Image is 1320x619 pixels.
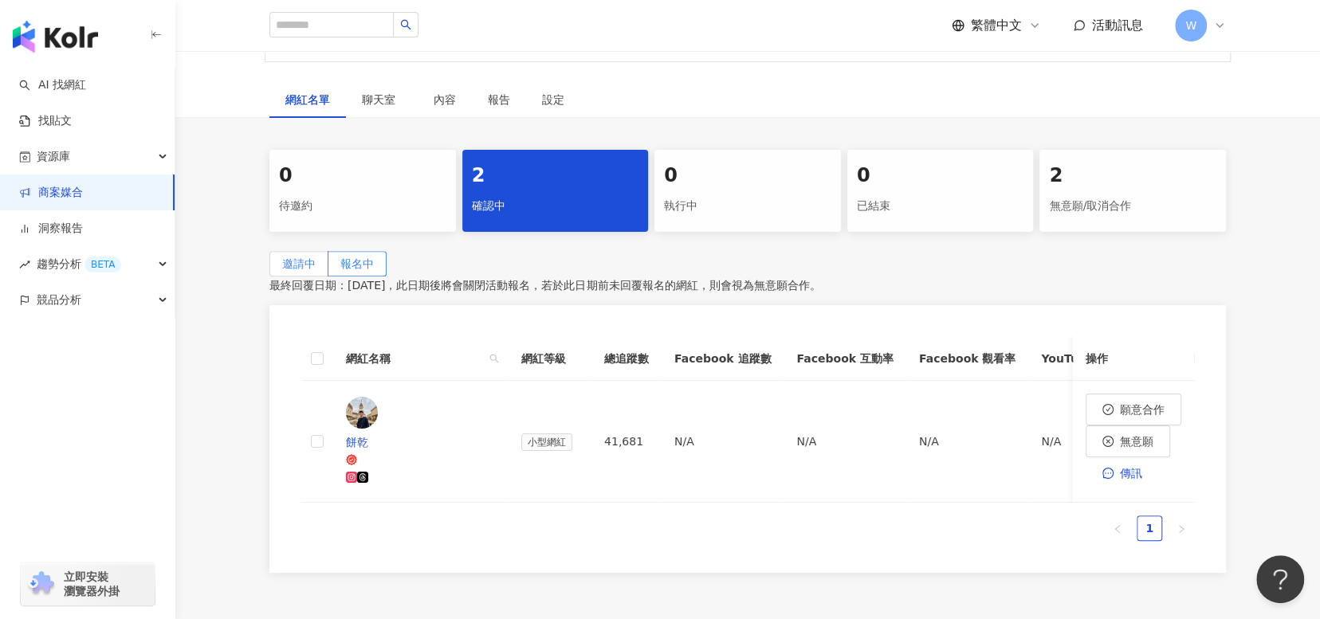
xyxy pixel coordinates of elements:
[282,257,316,270] span: 邀請中
[664,193,831,220] div: 執行中
[346,433,496,451] div: 餅乾
[269,276,1226,294] p: 最終回覆日期：[DATE]，此日期後將會關閉活動報名，若於此日期前未回覆報名的網紅，則會視為無意願合作。
[37,139,70,174] span: 資源庫
[19,259,30,270] span: rise
[1137,516,1161,540] a: 1
[1113,524,1122,534] span: left
[1185,17,1196,34] span: W
[591,337,662,381] th: 總追蹤數
[19,113,72,129] a: 找貼文
[857,163,1024,190] div: 0
[1256,555,1304,603] iframe: Help Scout Beacon - Open
[472,163,639,190] div: 2
[542,91,564,108] div: 設定
[26,571,57,597] img: chrome extension
[1086,394,1181,425] button: 願意合作
[400,19,411,30] span: search
[488,91,510,108] div: 報告
[1169,515,1194,541] li: Next Page
[906,381,1028,503] td: N/A
[340,257,374,270] span: 報名中
[285,91,330,108] div: 網紅名單
[19,221,83,237] a: 洞察報告
[486,347,502,370] span: search
[19,77,86,93] a: searchAI 找網紅
[489,354,499,363] span: search
[1073,337,1194,381] th: 操作
[13,21,98,53] img: logo
[37,282,81,318] span: 競品分析
[1137,515,1162,541] li: 1
[37,246,121,282] span: 趨勢分析
[64,570,120,598] span: 立即安裝 瀏覽器外掛
[662,337,784,381] th: Facebook 追蹤數
[1028,337,1144,381] th: YouTube 追蹤數
[1120,403,1165,416] span: 願意合作
[1102,404,1114,415] span: check-circle
[1102,436,1114,447] span: close-circle
[1049,163,1216,190] div: 2
[346,350,483,367] span: 網紅名稱
[1105,515,1130,541] li: Previous Page
[1102,468,1114,479] span: message
[521,433,572,451] span: 小型網紅
[279,193,446,220] div: 待邀約
[346,397,378,429] img: KOL Avatar
[784,337,906,381] th: Facebook 互動率
[1120,467,1142,480] span: 傳訊
[971,17,1022,34] span: 繁體中文
[1105,515,1130,541] button: left
[472,193,639,220] div: 確認中
[362,94,402,105] span: 聊天室
[509,337,591,381] th: 網紅等級
[784,381,906,503] td: N/A
[1092,18,1143,33] span: 活動訊息
[1169,515,1194,541] button: right
[279,163,446,190] div: 0
[662,381,784,503] td: N/A
[857,193,1024,220] div: 已結束
[19,185,83,201] a: 商案媒合
[664,163,831,190] div: 0
[1028,381,1144,503] td: N/A
[906,337,1028,381] th: Facebook 觀看率
[434,91,456,108] div: 內容
[21,562,155,605] a: chrome extension立即安裝 瀏覽器外掛
[1049,193,1216,220] div: 無意願/取消合作
[1086,457,1159,489] button: 傳訊
[84,257,121,272] div: BETA
[1086,425,1170,457] button: 無意願
[1120,435,1153,448] span: 無意願
[591,381,662,503] td: 41,681
[1177,524,1186,534] span: right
